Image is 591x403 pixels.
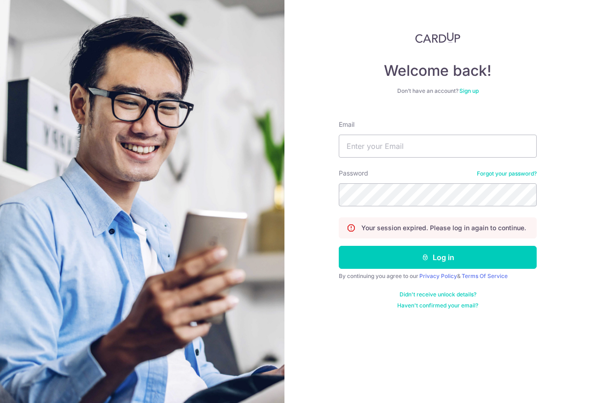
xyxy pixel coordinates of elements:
p: Your session expired. Please log in again to continue. [361,223,526,233]
input: Enter your Email [339,135,537,158]
div: By continuing you agree to our & [339,272,537,280]
img: CardUp Logo [415,32,460,43]
label: Password [339,169,368,178]
a: Didn't receive unlock details? [400,291,476,298]
a: Forgot your password? [477,170,537,177]
a: Sign up [459,87,479,94]
button: Log in [339,246,537,269]
h4: Welcome back! [339,62,537,80]
a: Privacy Policy [419,272,457,279]
label: Email [339,120,354,129]
div: Don’t have an account? [339,87,537,95]
a: Terms Of Service [462,272,508,279]
a: Haven't confirmed your email? [397,302,478,309]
